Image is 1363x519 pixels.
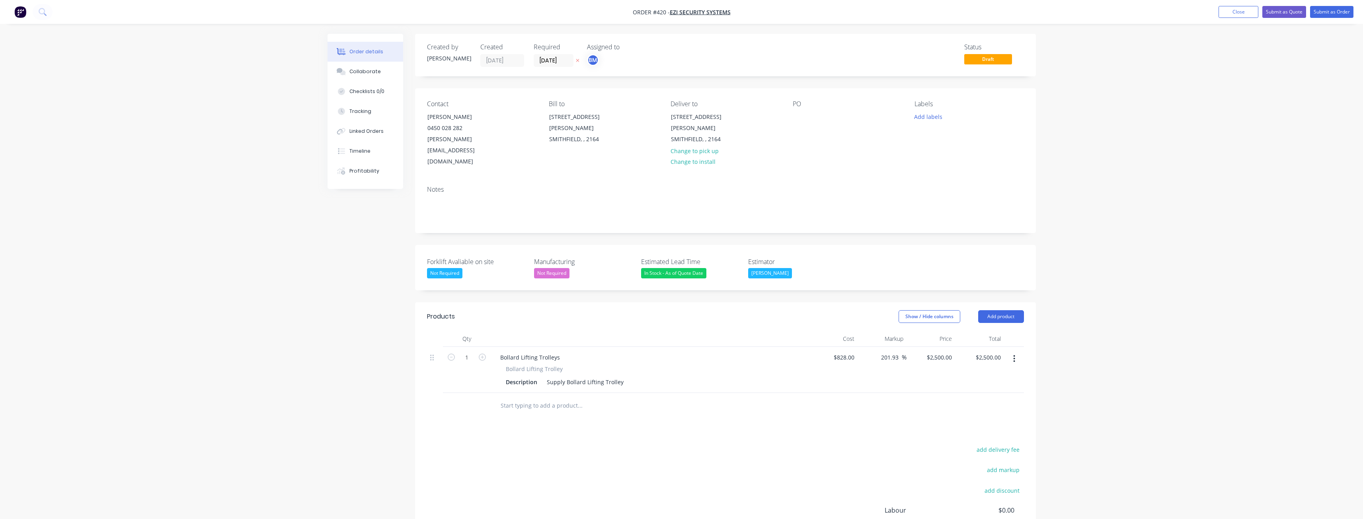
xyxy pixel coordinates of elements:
[349,68,381,75] div: Collaborate
[328,62,403,82] button: Collaborate
[328,121,403,141] button: Linked Orders
[955,505,1014,515] span: $0.00
[885,505,955,515] span: Labour
[978,310,1024,323] button: Add product
[328,141,403,161] button: Timeline
[427,100,536,108] div: Contact
[349,108,371,115] div: Tracking
[544,376,627,388] div: Supply Bollard Lifting Trolley
[671,111,737,134] div: [STREET_ADDRESS][PERSON_NAME]
[427,268,462,278] div: Not Required
[443,331,491,347] div: Qty
[964,54,1012,64] span: Draft
[981,485,1024,496] button: add discount
[506,365,563,373] span: Bollard Lifting Trolley
[666,145,723,156] button: Change to pick up
[349,148,370,155] div: Timeline
[858,331,907,347] div: Markup
[349,128,384,135] div: Linked Orders
[955,331,1004,347] div: Total
[503,376,540,388] div: Description
[973,444,1024,455] button: add delivery fee
[666,156,720,167] button: Change to install
[641,268,706,278] div: In Stock - As of Quote Date
[1219,6,1258,18] button: Close
[641,257,741,266] label: Estimated Lead Time
[349,167,379,175] div: Profitability
[809,331,858,347] div: Cost
[427,111,493,122] div: [PERSON_NAME]
[349,48,383,55] div: Order details
[480,43,524,51] div: Created
[902,353,907,362] span: %
[587,43,667,51] div: Assigned to
[427,312,455,321] div: Products
[907,331,955,347] div: Price
[500,398,659,414] input: Start typing to add a product...
[328,82,403,101] button: Checklists 0/0
[549,100,658,108] div: Bill to
[542,111,622,145] div: [STREET_ADDRESS][PERSON_NAME]SMITHFIELD, , 2164
[427,257,526,266] label: Forklift Avaliable on site
[671,100,780,108] div: Deliver to
[328,161,403,181] button: Profitability
[534,43,577,51] div: Required
[549,134,615,145] div: SMITHFIELD, , 2164
[427,134,493,167] div: [PERSON_NAME][EMAIL_ADDRESS][DOMAIN_NAME]
[664,111,744,145] div: [STREET_ADDRESS][PERSON_NAME]SMITHFIELD, , 2164
[964,43,1024,51] div: Status
[534,257,634,266] label: Manufacturing
[1262,6,1306,18] button: Submit as Quote
[427,186,1024,193] div: Notes
[633,8,670,16] span: Order #420 -
[748,257,848,266] label: Estimator
[1310,6,1353,18] button: Submit as Order
[983,465,1024,475] button: add markup
[427,122,493,134] div: 0450 028 282
[328,101,403,121] button: Tracking
[899,310,960,323] button: Show / Hide columns
[670,8,731,16] a: Ezi Security Systems
[915,100,1024,108] div: Labels
[427,43,471,51] div: Created by
[587,54,599,66] button: BM
[793,100,902,108] div: PO
[549,111,615,134] div: [STREET_ADDRESS][PERSON_NAME]
[427,54,471,62] div: [PERSON_NAME]
[349,88,384,95] div: Checklists 0/0
[421,111,500,167] div: [PERSON_NAME]0450 028 282[PERSON_NAME][EMAIL_ADDRESS][DOMAIN_NAME]
[14,6,26,18] img: Factory
[534,268,569,278] div: Not Required
[328,42,403,62] button: Order details
[910,111,947,122] button: Add labels
[671,134,737,145] div: SMITHFIELD, , 2164
[748,268,792,278] div: [PERSON_NAME]
[494,352,566,363] div: Bollard Lifting Trolleys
